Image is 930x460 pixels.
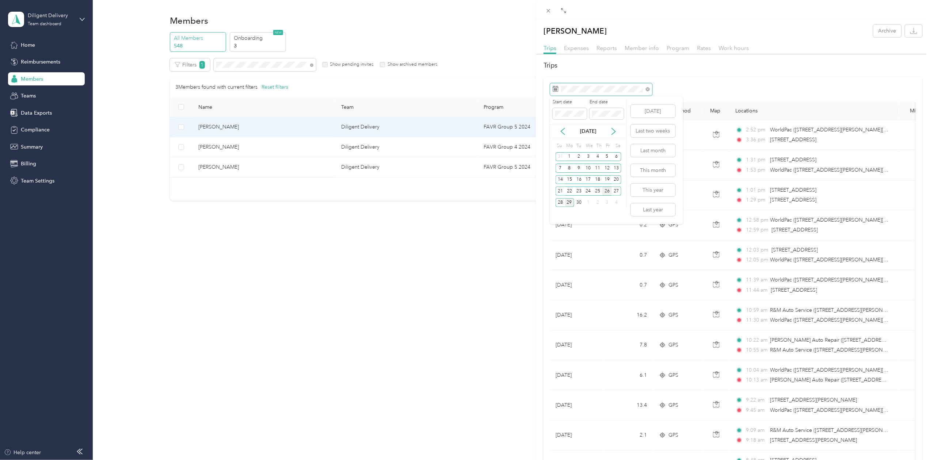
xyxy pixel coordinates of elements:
[746,136,767,144] span: 3:36 pm
[593,152,603,161] div: 4
[770,157,817,163] span: [STREET_ADDRESS]
[556,152,565,161] div: 31
[574,198,584,207] div: 30
[746,126,767,134] span: 2:52 pm
[746,346,767,354] span: 10:55 am
[584,198,593,207] div: 1
[746,426,767,434] span: 9:09 am
[544,24,607,37] p: [PERSON_NAME]
[574,187,584,196] div: 23
[631,105,675,118] button: [DATE]
[631,184,675,196] button: This year
[746,306,767,314] span: 10:59 am
[771,227,818,233] span: [STREET_ADDRESS]
[770,377,917,383] span: [PERSON_NAME] Auto Repair ([STREET_ADDRESS][US_STATE])
[631,164,675,177] button: This month
[550,360,605,390] td: [DATE]
[669,221,679,229] span: GPS
[602,175,612,184] div: 19
[625,45,659,51] span: Member info
[770,317,910,323] span: WorldPac ([STREET_ADDRESS][PERSON_NAME][US_STATE])
[584,175,593,184] div: 17
[614,141,621,151] div: Sa
[746,186,767,194] span: 1:01 pm
[746,166,767,174] span: 1:53 pm
[631,124,675,137] button: Last two weeks
[544,45,556,51] span: Trips
[746,246,768,254] span: 12:03 pm
[631,144,675,157] button: Last month
[575,141,582,151] div: Tu
[746,336,767,344] span: 10:22 am
[770,277,910,283] span: WorldPac ([STREET_ADDRESS][PERSON_NAME][US_STATE])
[612,198,621,207] div: 4
[550,270,605,300] td: [DATE]
[669,371,679,379] span: GPS
[746,396,767,404] span: 9:22 am
[556,141,563,151] div: Su
[746,316,767,324] span: 11:30 am
[746,376,767,384] span: 10:13 am
[770,397,857,403] span: [STREET_ADDRESS][PERSON_NAME]
[770,167,910,173] span: WorldPac ([STREET_ADDRESS][PERSON_NAME][US_STATE])
[593,187,603,196] div: 25
[593,164,603,173] div: 11
[746,216,767,224] span: 12:58 pm
[605,421,653,451] td: 2.1
[667,45,689,51] span: Program
[585,141,593,151] div: We
[669,431,679,439] span: GPS
[550,240,605,270] td: [DATE]
[556,198,565,207] div: 28
[631,203,675,216] button: Last year
[719,45,749,51] span: Work hours
[770,367,910,373] span: WorldPac ([STREET_ADDRESS][PERSON_NAME][US_STATE])
[550,330,605,360] td: [DATE]
[584,152,593,161] div: 3
[770,137,817,143] span: [STREET_ADDRESS]
[605,270,653,300] td: 0.7
[556,187,565,196] div: 21
[593,198,603,207] div: 2
[746,196,767,204] span: 1:29 pm
[590,99,624,106] label: End date
[612,164,621,173] div: 13
[574,175,584,184] div: 16
[746,406,767,414] span: 9:45 am
[873,24,902,37] button: Archive
[556,164,565,173] div: 7
[770,197,817,203] span: [STREET_ADDRESS]
[771,247,818,253] span: [STREET_ADDRESS]
[770,187,817,193] span: [STREET_ADDRESS]
[565,198,575,207] div: 29
[550,300,605,330] td: [DATE]
[669,341,679,349] span: GPS
[746,286,767,294] span: 11:44 am
[565,152,575,161] div: 1
[565,175,575,184] div: 15
[550,210,605,240] td: [DATE]
[770,437,857,443] span: [STREET_ADDRESS][PERSON_NAME]
[605,390,653,420] td: 13.4
[565,141,573,151] div: Mo
[770,337,917,343] span: [PERSON_NAME] Auto Repair ([STREET_ADDRESS][US_STATE])
[584,164,593,173] div: 10
[746,276,767,284] span: 11:39 am
[564,45,589,51] span: Expenses
[697,45,711,51] span: Rates
[669,401,679,409] span: GPS
[612,187,621,196] div: 27
[573,127,604,135] p: [DATE]
[597,45,617,51] span: Reports
[565,164,575,173] div: 8
[574,152,584,161] div: 2
[565,187,575,196] div: 22
[550,421,605,451] td: [DATE]
[553,99,587,106] label: Start date
[770,217,910,223] span: WorldPac ([STREET_ADDRESS][PERSON_NAME][US_STATE])
[746,226,768,234] span: 12:59 pm
[605,240,653,270] td: 0.7
[669,251,679,259] span: GPS
[612,152,621,161] div: 6
[595,141,602,151] div: Th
